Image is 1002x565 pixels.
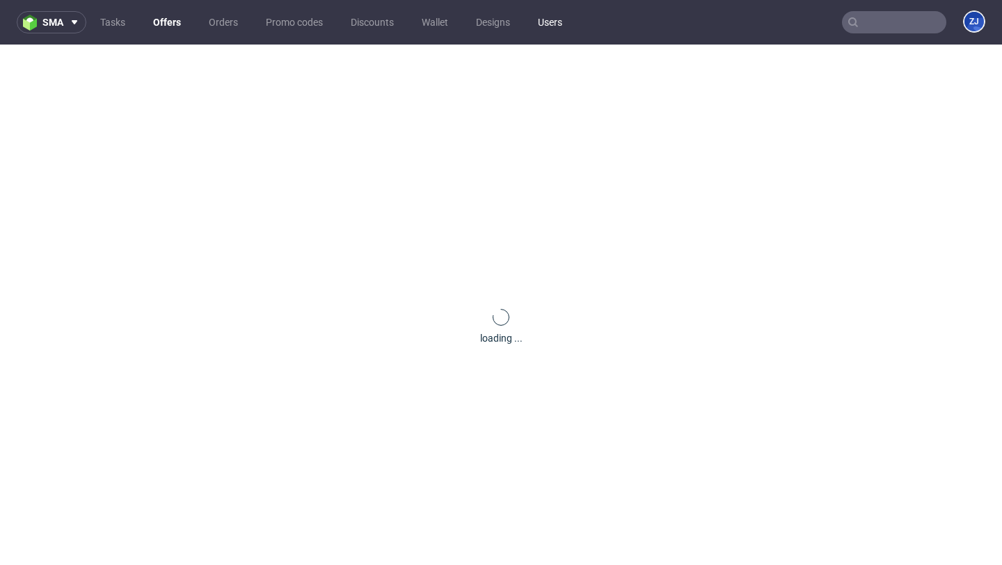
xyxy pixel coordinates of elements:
[200,11,246,33] a: Orders
[530,11,571,33] a: Users
[468,11,518,33] a: Designs
[17,11,86,33] button: sma
[480,331,523,345] div: loading ...
[92,11,134,33] a: Tasks
[257,11,331,33] a: Promo codes
[342,11,402,33] a: Discounts
[145,11,189,33] a: Offers
[413,11,456,33] a: Wallet
[42,17,63,27] span: sma
[23,15,42,31] img: logo
[964,12,984,31] figcaption: ZJ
